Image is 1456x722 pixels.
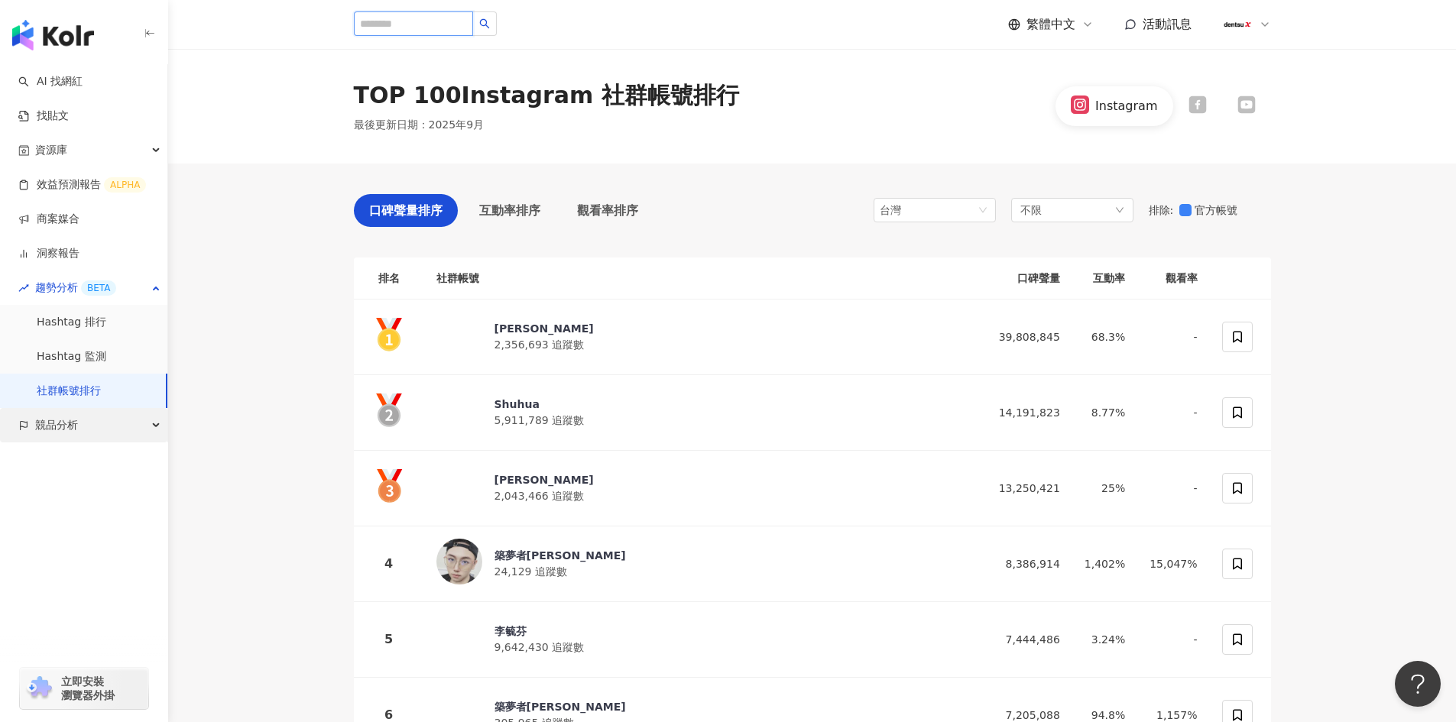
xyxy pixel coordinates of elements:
[993,555,1060,572] div: 8,386,914
[18,74,83,89] a: searchAI 找網紅
[1150,555,1197,572] div: 15,047%
[1085,480,1125,497] div: 25%
[1143,17,1192,31] span: 活動訊息
[18,108,69,124] a: 找貼文
[18,246,79,261] a: 洞察報告
[37,349,106,364] a: Hashtag 監測
[1137,375,1209,451] td: -
[436,539,968,589] a: KOL Avatar築夢者[PERSON_NAME]24,129 追蹤數
[436,539,482,584] img: KOL Avatar
[1026,16,1075,33] span: 繁體中文
[1192,202,1244,219] span: 官方帳號
[495,321,594,336] div: [PERSON_NAME]
[993,631,1060,648] div: 7,444,486
[366,554,412,573] div: 4
[81,280,116,296] div: BETA
[18,177,146,193] a: 效益預測報告ALPHA
[1137,602,1209,678] td: -
[35,270,116,305] span: 趨勢分析
[479,18,490,29] span: search
[436,387,968,438] a: KOL AvatarShuhua5,911,789 追蹤數
[495,472,594,487] div: [PERSON_NAME]
[1137,257,1209,299] th: 觀看率
[495,338,585,351] span: 2,356,693 追蹤數
[981,257,1072,299] th: 口碑聲量
[495,565,567,578] span: 24,129 追蹤數
[993,404,1060,421] div: 14,191,823
[495,490,585,502] span: 2,043,466 追蹤數
[495,548,626,563] div: 築夢者[PERSON_NAME]
[369,201,443,220] span: 口碑聲量排序
[354,79,739,112] div: TOP 100 Instagram 社群帳號排行
[18,283,29,293] span: rise
[354,118,485,133] p: 最後更新日期 ： 2025年9月
[1085,329,1125,345] div: 68.3%
[1020,202,1042,219] span: 不限
[436,614,968,665] a: KOL Avatar李毓芬9,642,430 追蹤數
[1085,555,1125,572] div: 1,402%
[1137,299,1209,375] td: -
[495,414,585,426] span: 5,911,789 追蹤數
[24,676,54,701] img: chrome extension
[436,463,482,509] img: KOL Avatar
[436,614,482,660] img: KOL Avatar
[1115,206,1124,215] span: down
[1223,10,1252,39] img: 180x180px_JPG.jpg
[436,387,482,433] img: KOL Avatar
[993,329,1060,345] div: 39,808,845
[479,201,540,220] span: 互動率排序
[1085,404,1125,421] div: 8.77%
[495,397,585,412] div: Shuhua
[37,315,106,330] a: Hashtag 排行
[35,408,78,442] span: 競品分析
[436,463,968,513] a: KOL Avatar[PERSON_NAME]2,043,466 追蹤數
[1395,661,1441,707] iframe: Help Scout Beacon - Open
[993,480,1060,497] div: 13,250,421
[495,623,585,639] div: 李毓芬
[495,699,626,714] div: 築夢者[PERSON_NAME]
[35,133,67,167] span: 資源庫
[1137,451,1209,526] td: -
[18,212,79,227] a: 商案媒合
[880,199,929,222] div: 台灣
[61,675,115,702] span: 立即安裝 瀏覽器外掛
[1085,631,1125,648] div: 3.24%
[495,641,585,653] span: 9,642,430 追蹤數
[366,630,412,649] div: 5
[37,384,101,399] a: 社群帳號排行
[424,257,981,299] th: 社群帳號
[436,312,482,358] img: KOL Avatar
[436,312,968,362] a: KOL Avatar[PERSON_NAME]2,356,693 追蹤數
[354,257,424,299] th: 排名
[12,20,94,50] img: logo
[1149,204,1174,216] span: 排除 :
[1072,257,1137,299] th: 互動率
[577,201,638,220] span: 觀看率排序
[1095,98,1157,115] div: Instagram
[20,668,148,709] a: chrome extension立即安裝 瀏覽器外掛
